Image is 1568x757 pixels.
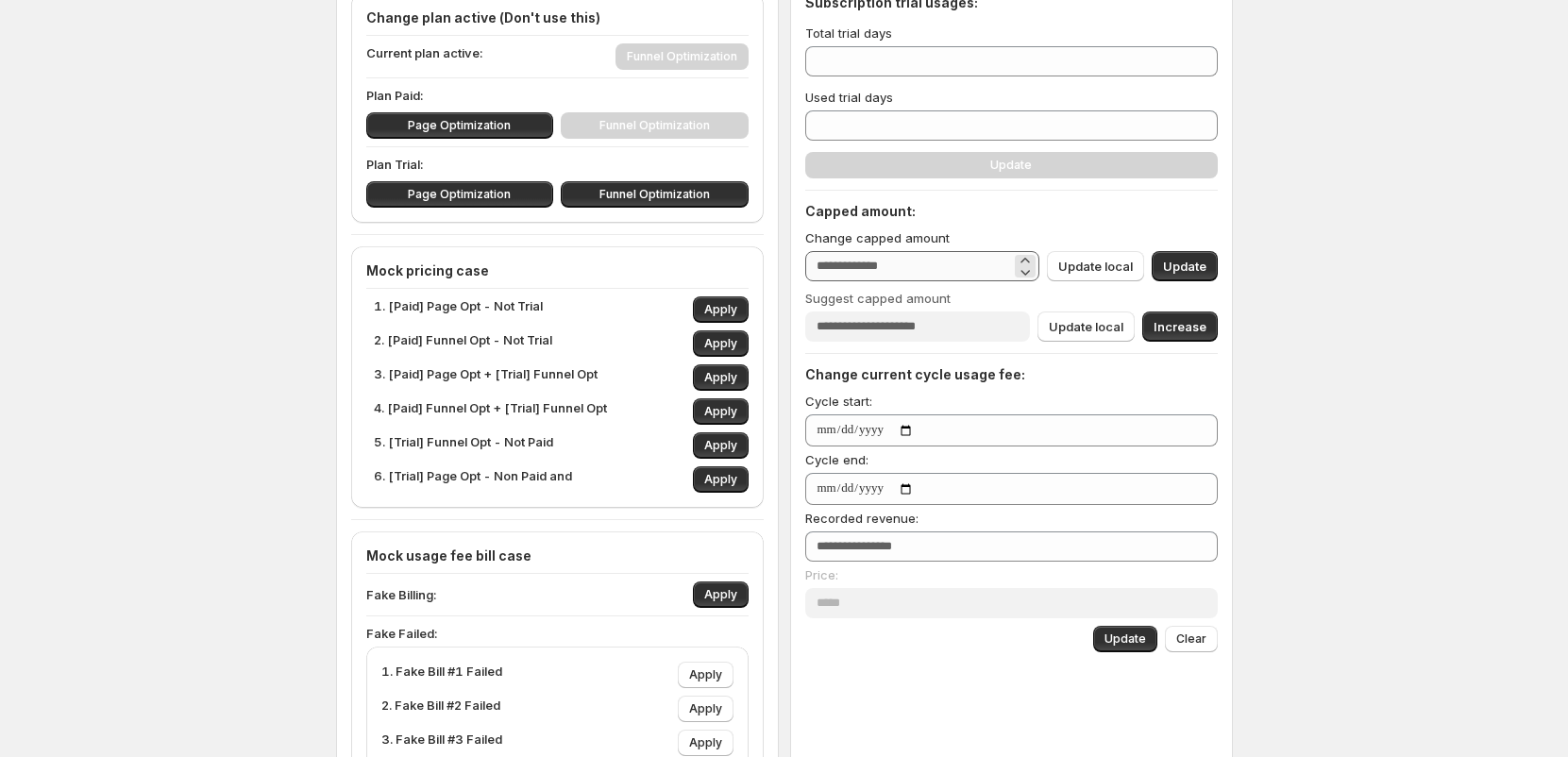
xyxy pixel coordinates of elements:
p: 6. [Trial] Page Opt - Non Paid and [374,466,572,493]
button: Page Optimization [366,181,554,208]
button: Apply [678,696,733,722]
p: Fake Billing: [366,585,436,604]
p: 3. [Paid] Page Opt + [Trial] Funnel Opt [374,364,598,391]
p: Fake Failed: [366,624,749,643]
p: 1. Fake Bill #1 Failed [381,662,502,688]
button: Apply [678,730,733,756]
span: Update local [1049,317,1123,336]
span: Recorded revenue: [805,511,919,526]
p: 5. [Trial] Funnel Opt - Not Paid [374,432,553,459]
button: Apply [678,662,733,688]
span: Cycle end: [805,452,868,467]
p: Plan Trial: [366,155,749,174]
span: Clear [1176,631,1206,647]
p: 1. [Paid] Page Opt - Not Trial [374,296,543,323]
h4: Capped amount: [805,202,1218,221]
span: Price: [805,567,838,582]
span: Apply [689,667,722,682]
button: Apply [693,432,749,459]
button: Apply [693,296,749,323]
button: Update [1093,626,1157,652]
span: Update local [1058,257,1133,276]
span: Apply [704,438,737,453]
span: Apply [689,735,722,750]
button: Increase [1142,311,1218,342]
span: Page Optimization [408,187,511,202]
p: Plan Paid: [366,86,749,105]
button: Apply [693,581,749,608]
span: Apply [689,701,722,716]
button: Update local [1047,251,1144,281]
h4: Mock pricing case [366,261,749,280]
span: Used trial days [805,90,893,105]
button: Update local [1037,311,1135,342]
button: Page Optimization [366,112,554,139]
button: Clear [1165,626,1218,652]
span: Update [1104,631,1146,647]
span: Apply [704,404,737,419]
h4: Change current cycle usage fee: [805,365,1218,384]
span: Apply [704,587,737,602]
span: Apply [704,336,737,351]
button: Apply [693,364,749,391]
button: Apply [693,330,749,357]
button: Funnel Optimization [561,181,749,208]
span: Update [1163,257,1206,276]
h4: Change plan active (Don't use this) [366,8,749,27]
p: 3. Fake Bill #3 Failed [381,730,502,756]
p: 2. Fake Bill #2 Failed [381,696,500,722]
button: Apply [693,466,749,493]
span: Suggest capped amount [805,291,951,306]
span: Apply [704,302,737,317]
span: Page Optimization [408,118,511,133]
span: Cycle start: [805,394,872,409]
span: Apply [704,370,737,385]
h4: Mock usage fee bill case [366,547,749,565]
p: 2. [Paid] Funnel Opt - Not Trial [374,330,552,357]
span: Apply [704,472,737,487]
span: Increase [1154,317,1206,336]
button: Update [1152,251,1218,281]
span: Funnel Optimization [599,187,710,202]
button: Apply [693,398,749,425]
span: Total trial days [805,25,892,41]
span: Change capped amount [805,230,950,245]
p: 4. [Paid] Funnel Opt + [Trial] Funnel Opt [374,398,607,425]
p: Current plan active: [366,43,483,70]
